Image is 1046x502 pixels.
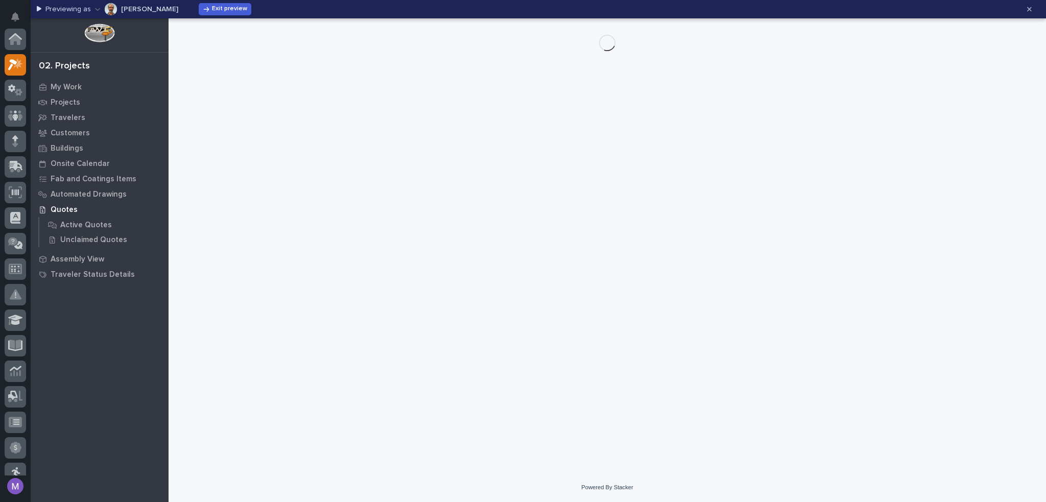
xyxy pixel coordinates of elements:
p: Onsite Calendar [51,159,110,169]
p: Active Quotes [60,221,112,230]
a: Projects [31,94,169,110]
a: Assembly View [31,251,169,267]
button: Brian Bontrager[PERSON_NAME] [95,1,178,17]
p: [PERSON_NAME] [121,6,178,13]
p: Projects [51,98,80,107]
img: Workspace Logo [84,23,114,42]
img: Brian Bontrager [105,3,117,15]
p: Buildings [51,144,83,153]
p: Automated Drawings [51,190,127,199]
button: Exit preview [199,3,251,15]
button: Notifications [5,6,26,28]
button: users-avatar [5,475,26,497]
a: Automated Drawings [31,186,169,202]
div: Notifications [13,12,26,29]
p: Fab and Coatings Items [51,175,136,184]
p: Unclaimed Quotes [60,235,127,245]
a: Quotes [31,202,169,217]
a: Customers [31,125,169,140]
p: Assembly View [51,255,104,264]
p: Quotes [51,205,78,214]
a: Buildings [31,140,169,156]
p: Travelers [51,113,85,123]
a: Active Quotes [39,218,169,232]
a: Fab and Coatings Items [31,171,169,186]
p: My Work [51,83,82,92]
a: Traveler Status Details [31,267,169,282]
p: Previewing as [45,5,91,14]
p: Traveler Status Details [51,270,135,279]
a: Travelers [31,110,169,125]
span: Exit preview [212,5,247,13]
a: Onsite Calendar [31,156,169,171]
a: My Work [31,79,169,94]
p: Customers [51,129,90,138]
a: Powered By Stacker [581,484,633,490]
div: 02. Projects [39,61,90,72]
a: Unclaimed Quotes [39,232,169,247]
